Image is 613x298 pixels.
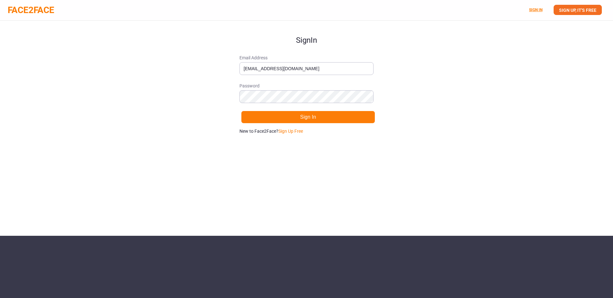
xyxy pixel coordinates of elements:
[241,111,375,123] button: Sign In
[239,128,374,134] p: New to Face2Face?
[278,129,303,134] a: Sign Up Free
[239,83,374,89] span: Password
[239,62,374,75] input: Email Address
[529,8,542,12] a: SIGN IN
[239,55,374,61] span: Email Address
[554,5,602,15] a: SIGN UP, IT'S FREE
[8,5,54,15] a: FACE2FACE
[239,21,374,44] h1: Sign In
[239,90,374,103] input: Password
